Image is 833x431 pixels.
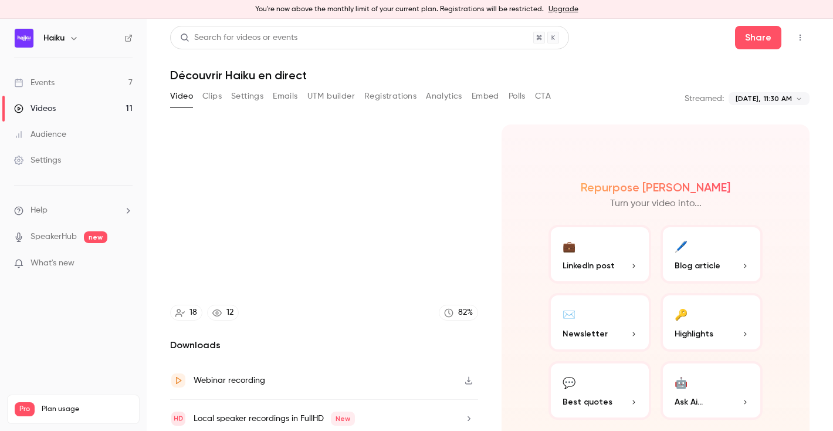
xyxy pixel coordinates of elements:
[14,129,66,140] div: Audience
[472,87,499,106] button: Embed
[509,87,526,106] button: Polls
[14,154,61,166] div: Settings
[231,87,263,106] button: Settings
[581,180,730,194] h2: Repurpose [PERSON_NAME]
[202,87,222,106] button: Clips
[563,328,608,340] span: Newsletter
[675,260,720,272] span: Blog article
[189,307,197,319] div: 18
[675,237,688,255] div: 🖊️
[791,28,810,47] button: Top Bar Actions
[764,93,792,104] span: 11:30 AM
[170,87,193,106] button: Video
[685,93,724,105] p: Streamed:
[307,87,355,106] button: UTM builder
[675,396,703,408] span: Ask Ai...
[661,293,763,352] button: 🔑Highlights
[170,338,478,352] h2: Downloads
[548,361,651,420] button: 💬Best quotes
[548,225,651,284] button: 💼LinkedIn post
[14,77,55,89] div: Events
[548,293,651,352] button: ✉️Newsletter
[661,361,763,420] button: 🤖Ask Ai...
[535,87,551,106] button: CTA
[273,87,297,106] button: Emails
[735,26,781,49] button: Share
[661,225,763,284] button: 🖊️Blog article
[170,68,810,82] h1: Découvrir Haiku en direct
[14,103,56,115] div: Videos
[180,32,297,44] div: Search for videos or events
[14,204,133,217] li: help-dropdown-opener
[31,204,48,217] span: Help
[563,260,615,272] span: LinkedIn post
[15,402,35,416] span: Pro
[43,32,65,44] h6: Haiku
[15,29,33,48] img: Haiku
[31,257,75,270] span: What's new
[675,328,713,340] span: Highlights
[42,405,132,414] span: Plan usage
[31,231,77,243] a: SpeakerHub
[170,305,202,321] a: 18
[610,197,702,211] p: Turn your video into...
[439,305,478,321] a: 82%
[548,5,578,14] a: Upgrade
[364,87,416,106] button: Registrations
[563,373,575,391] div: 💬
[426,87,462,106] button: Analytics
[194,373,265,388] div: Webinar recording
[207,305,239,321] a: 12
[675,305,688,323] div: 🔑
[331,412,355,426] span: New
[563,396,612,408] span: Best quotes
[675,373,688,391] div: 🤖
[458,307,473,319] div: 82 %
[736,93,760,104] span: [DATE],
[226,307,233,319] div: 12
[194,412,355,426] div: Local speaker recordings in FullHD
[563,305,575,323] div: ✉️
[563,237,575,255] div: 💼
[84,231,107,243] span: new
